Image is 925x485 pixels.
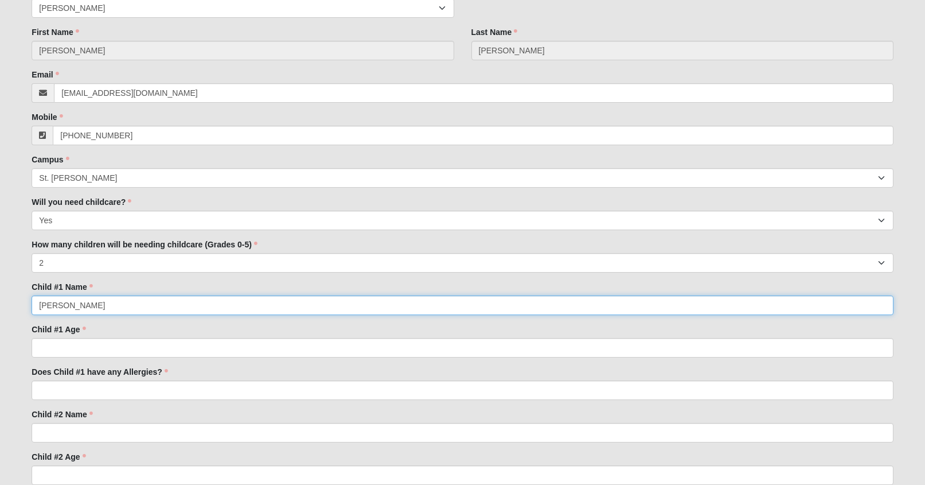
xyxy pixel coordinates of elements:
label: Child #1 Age [32,324,85,335]
label: Child #1 Name [32,281,92,293]
label: Campus [32,154,69,165]
label: Last Name [471,26,518,38]
label: How many children will be needing childcare (Grades 0-5) [32,239,257,250]
label: Child #2 Name [32,409,92,420]
label: Will you need childcare? [32,196,131,208]
label: Email [32,69,58,80]
label: Mobile [32,111,63,123]
label: Does Child #1 have any Allergies? [32,366,167,378]
label: First Name [32,26,79,38]
label: Child #2 Age [32,451,85,463]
